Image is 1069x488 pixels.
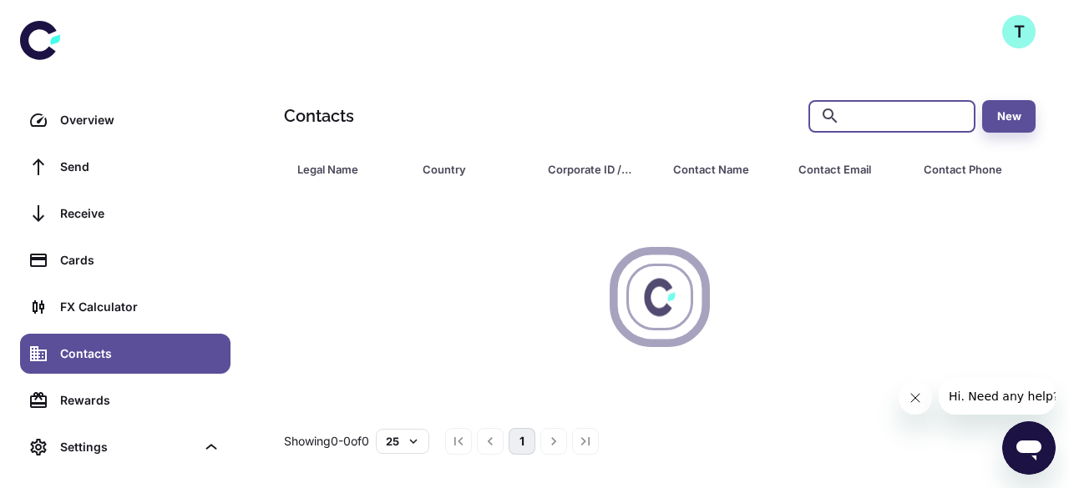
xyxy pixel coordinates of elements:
div: Settings [60,438,195,456]
span: Corporate ID / VAT [548,158,653,181]
nav: pagination navigation [443,428,601,455]
span: Contact Email [798,158,904,181]
button: T [1002,15,1036,48]
a: Contacts [20,334,231,374]
a: Overview [20,100,231,140]
div: Contact Email [798,158,882,181]
button: page 1 [509,428,535,455]
div: Receive [60,204,220,223]
span: Contact Name [673,158,778,181]
a: Receive [20,194,231,234]
div: Contact Phone [924,158,1007,181]
iframe: Message from company [939,378,1056,415]
span: Country [423,158,528,181]
div: Contacts [60,345,220,363]
div: FX Calculator [60,298,220,316]
iframe: Button to launch messaging window [1002,421,1056,475]
div: Corporate ID / VAT [548,158,631,181]
div: Legal Name [297,158,381,181]
a: Rewards [20,380,231,420]
h1: Contacts [284,103,354,128]
button: 25 [376,429,429,454]
div: Settings [20,427,231,467]
a: Send [20,147,231,187]
iframe: Close message [899,381,932,415]
div: Contact Name [673,158,757,181]
div: Send [60,158,220,176]
button: New [982,100,1036,133]
div: Rewards [60,391,220,410]
div: Cards [60,251,220,269]
div: Country [423,158,506,181]
a: FX Calculator [20,287,231,327]
p: Showing 0-0 of 0 [284,432,369,450]
a: Cards [20,240,231,280]
span: Hi. Need any help? [10,12,120,25]
span: Contact Phone [924,158,1029,181]
span: Legal Name [297,158,403,181]
div: Overview [60,111,220,129]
